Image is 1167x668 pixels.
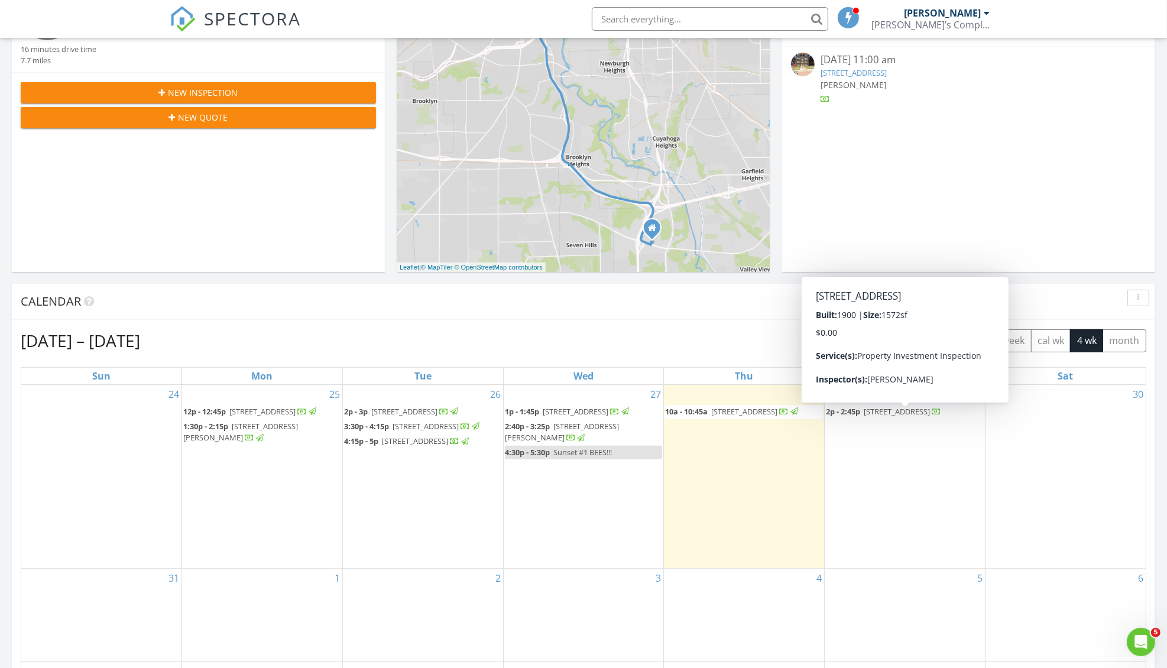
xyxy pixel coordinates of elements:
[967,329,996,352] button: day
[1127,628,1155,656] iframe: Intercom live chat
[896,368,913,384] a: Friday
[906,329,934,353] button: Next
[505,447,550,458] span: 4:30p - 5:30p
[652,228,659,235] div: 6155 Rockside Sq, Independence OH 44131
[344,436,378,446] span: 4:15p - 5p
[21,293,81,309] span: Calendar
[170,6,196,32] img: The Best Home Inspection Software - Spectora
[825,568,986,662] td: Go to September 5, 2025
[1031,329,1071,352] button: cal wk
[985,385,1146,568] td: Go to August 30, 2025
[182,568,343,662] td: Go to September 1, 2025
[166,569,181,588] a: Go to August 31, 2025
[344,434,502,449] a: 4:15p - 5p [STREET_ADDRESS]
[592,7,828,31] input: Search everything...
[904,7,981,19] div: [PERSON_NAME]
[814,569,824,588] a: Go to September 4, 2025
[249,368,275,384] a: Monday
[871,19,990,31] div: Tom’s Complete Construction
[505,421,620,443] a: 2:40p - 3:25p [STREET_ADDRESS][PERSON_NAME]
[821,67,887,78] a: [STREET_ADDRESS]
[826,406,941,417] a: 2p - 2:45p [STREET_ADDRESS]
[21,55,96,66] div: 7.7 miles
[21,329,140,352] h2: [DATE] – [DATE]
[996,329,1032,352] button: week
[182,385,343,568] td: Go to August 25, 2025
[664,385,825,568] td: Go to August 28, 2025
[455,264,543,271] a: © OpenStreetMap contributors
[204,6,301,31] span: SPECTORA
[344,436,471,446] a: 4:15p - 5p [STREET_ADDRESS]
[332,569,342,588] a: Go to September 1, 2025
[183,421,228,432] span: 1:30p - 2:15p
[342,385,503,568] td: Go to August 26, 2025
[821,53,1117,67] div: [DATE] 11:00 am
[826,405,984,419] a: 2p - 2:45p [STREET_ADDRESS]
[344,406,460,417] a: 2p - 3p [STREET_ADDRESS]
[344,405,502,419] a: 2p - 3p [STREET_ADDRESS]
[371,406,437,417] span: [STREET_ADDRESS]
[344,420,502,434] a: 3:30p - 4:15p [STREET_ADDRESS]
[975,569,985,588] a: Go to September 5, 2025
[488,385,503,404] a: Go to August 26, 2025
[791,53,815,76] img: streetview
[648,385,663,404] a: Go to August 27, 2025
[183,406,226,417] span: 12p - 12:45p
[665,406,708,417] span: 10a - 10:45a
[732,368,756,384] a: Thursday
[505,421,620,443] span: [STREET_ADDRESS][PERSON_NAME]
[168,86,238,99] span: New Inspection
[503,385,664,568] td: Go to August 27, 2025
[505,406,631,417] a: 1p - 1:45p [STREET_ADDRESS]
[970,385,985,404] a: Go to August 29, 2025
[183,406,318,417] a: 12p - 12:45p [STREET_ADDRESS]
[826,406,860,417] span: 2p - 2:45p
[21,568,182,662] td: Go to August 31, 2025
[505,421,550,432] span: 2:40p - 3:25p
[327,385,342,404] a: Go to August 25, 2025
[183,421,298,443] span: [STREET_ADDRESS][PERSON_NAME]
[821,79,887,90] span: [PERSON_NAME]
[183,420,341,445] a: 1:30p - 2:15p [STREET_ADDRESS][PERSON_NAME]
[505,405,663,419] a: 1p - 1:45p [STREET_ADDRESS]
[543,406,609,417] span: [STREET_ADDRESS]
[665,405,823,419] a: 10a - 10:45a [STREET_ADDRESS]
[90,368,113,384] a: Sunday
[1151,628,1160,637] span: 5
[393,421,459,432] span: [STREET_ADDRESS]
[344,406,368,417] span: 2p - 3p
[170,16,301,41] a: SPECTORA
[791,53,1146,105] a: [DATE] 11:00 am [STREET_ADDRESS] [PERSON_NAME]
[825,385,986,568] td: Go to August 29, 2025
[21,107,376,128] button: New Quote
[183,405,341,419] a: 12p - 12:45p [STREET_ADDRESS]
[493,569,503,588] a: Go to September 2, 2025
[1103,329,1146,352] button: month
[21,385,182,568] td: Go to August 24, 2025
[711,406,777,417] span: [STREET_ADDRESS]
[505,420,663,445] a: 2:40p - 3:25p [STREET_ADDRESS][PERSON_NAME]
[571,368,596,384] a: Wednesday
[166,385,181,404] a: Go to August 24, 2025
[1130,385,1146,404] a: Go to August 30, 2025
[1136,569,1146,588] a: Go to September 6, 2025
[183,421,298,443] a: 1:30p - 2:15p [STREET_ADDRESS][PERSON_NAME]
[505,406,539,417] span: 1p - 1:45p
[382,436,448,446] span: [STREET_ADDRESS]
[412,368,434,384] a: Tuesday
[229,406,296,417] span: [STREET_ADDRESS]
[985,568,1146,662] td: Go to September 6, 2025
[21,44,96,55] div: 16 minutes drive time
[553,447,612,458] span: Sunset #1 BEES!!!
[809,385,824,404] a: Go to August 28, 2025
[342,568,503,662] td: Go to September 2, 2025
[421,264,453,271] a: © MapTiler
[1055,368,1075,384] a: Saturday
[397,262,546,273] div: |
[665,406,800,417] a: 10a - 10:45a [STREET_ADDRESS]
[344,421,389,432] span: 3:30p - 4:15p
[829,329,872,352] button: [DATE]
[864,406,930,417] span: [STREET_ADDRESS]
[400,264,419,271] a: Leaflet
[941,329,967,352] button: list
